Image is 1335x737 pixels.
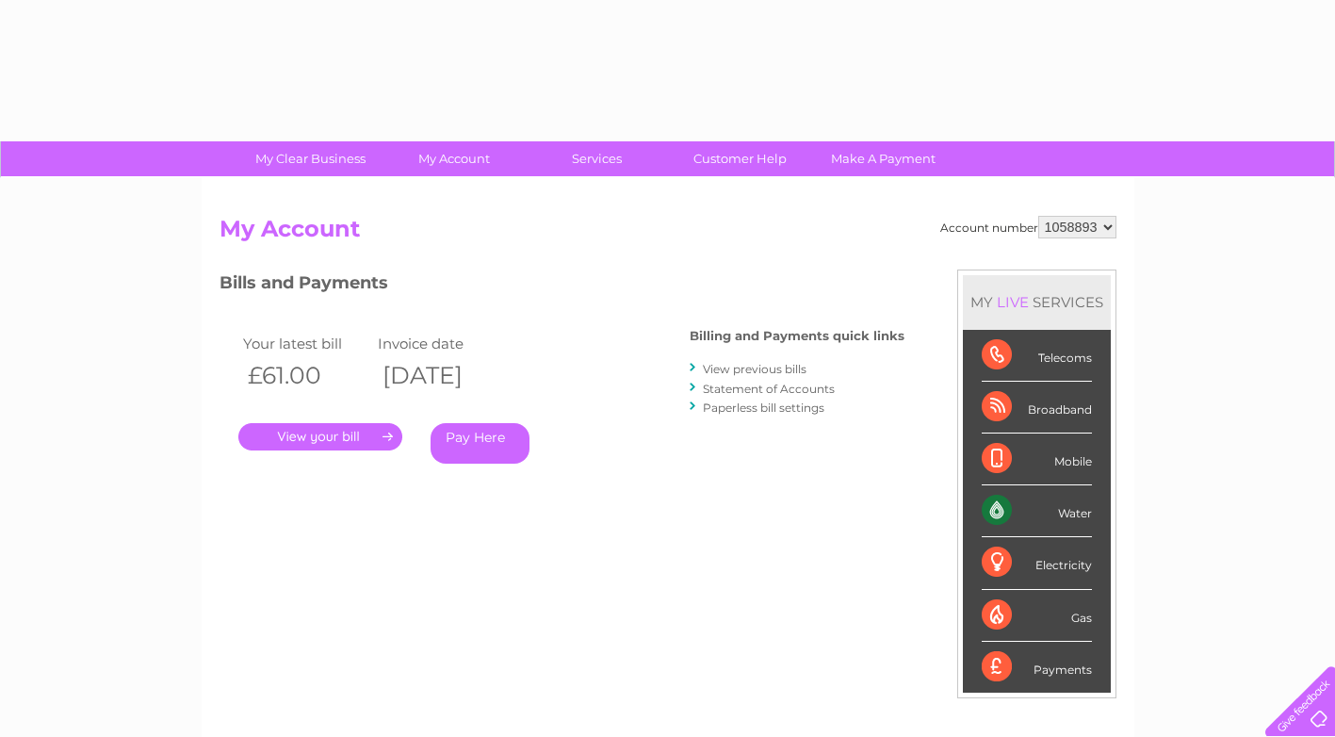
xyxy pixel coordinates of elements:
div: Gas [982,590,1092,642]
a: . [238,423,402,450]
h3: Bills and Payments [220,270,904,303]
div: Payments [982,642,1092,693]
th: [DATE] [373,356,509,395]
div: Mobile [982,434,1092,485]
div: Telecoms [982,330,1092,382]
a: View previous bills [703,362,806,376]
th: £61.00 [238,356,374,395]
div: Electricity [982,537,1092,589]
a: My Account [376,141,531,176]
td: Your latest bill [238,331,374,356]
a: Make A Payment [806,141,961,176]
a: My Clear Business [233,141,388,176]
h4: Billing and Payments quick links [690,329,904,343]
h2: My Account [220,216,1116,252]
a: Customer Help [662,141,818,176]
div: Account number [940,216,1116,238]
a: Services [519,141,675,176]
div: Broadband [982,382,1092,434]
div: LIVE [993,293,1033,311]
a: Statement of Accounts [703,382,835,396]
div: Water [982,485,1092,537]
a: Pay Here [431,423,529,464]
div: MY SERVICES [963,275,1111,329]
a: Paperless bill settings [703,401,824,415]
td: Invoice date [373,331,509,356]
